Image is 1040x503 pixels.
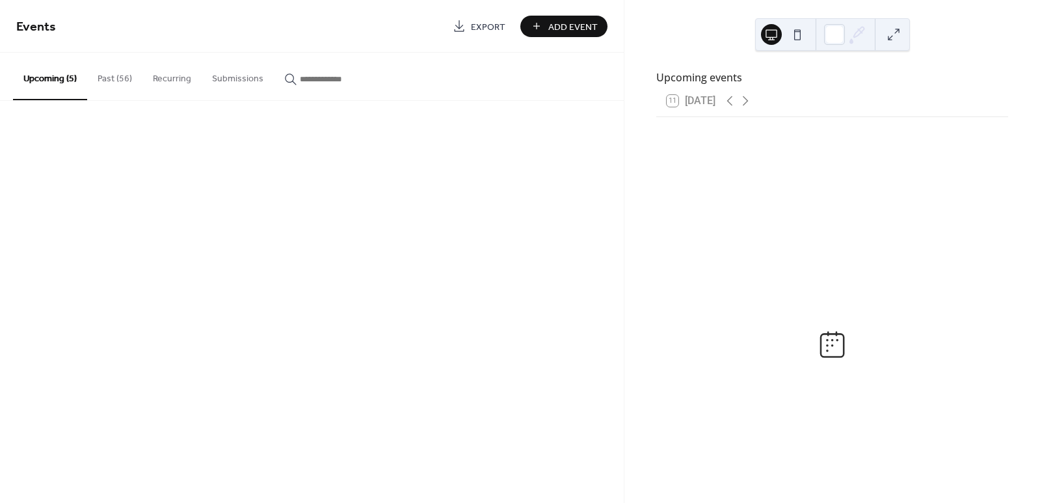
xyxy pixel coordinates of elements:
[471,20,505,34] span: Export
[443,16,515,37] a: Export
[656,70,1008,85] div: Upcoming events
[16,14,56,40] span: Events
[202,53,274,99] button: Submissions
[13,53,87,100] button: Upcoming (5)
[142,53,202,99] button: Recurring
[87,53,142,99] button: Past (56)
[548,20,598,34] span: Add Event
[520,16,607,37] button: Add Event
